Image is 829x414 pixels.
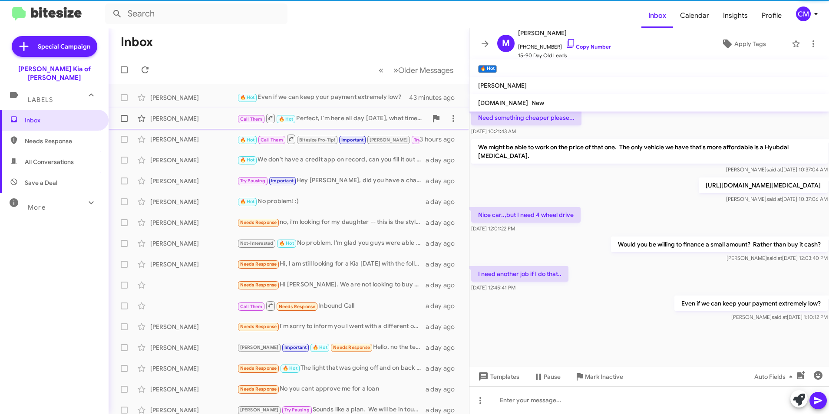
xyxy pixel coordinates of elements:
[419,135,462,144] div: 3 hours ago
[38,42,90,51] span: Special Campaign
[150,385,237,394] div: [PERSON_NAME]
[410,93,462,102] div: 43 minutes ago
[25,178,57,187] span: Save a Deal
[25,158,74,166] span: All Conversations
[240,386,277,392] span: Needs Response
[568,369,630,384] button: Mark Inactive
[518,38,611,51] span: [PHONE_NUMBER]
[25,137,99,145] span: Needs Response
[150,343,237,352] div: [PERSON_NAME]
[471,284,515,291] span: [DATE] 12:45:41 PM
[476,369,519,384] span: Templates
[240,199,255,204] span: 🔥 Hot
[240,95,255,100] span: 🔥 Hot
[237,300,426,311] div: Inbound Call
[240,282,277,288] span: Needs Response
[471,110,581,125] p: Need something cheaper please...
[283,365,297,371] span: 🔥 Hot
[726,255,827,261] span: [PERSON_NAME] [DATE] 12:03:40 PM
[240,304,263,309] span: Call Them
[284,407,310,413] span: Try Pausing
[237,92,410,102] div: Even if we can keep your payment extremely low?
[237,217,426,227] div: no, i'm looking for my daughter -- this is the style she wants. I'll keep looking, thank you
[398,66,453,75] span: Older Messages
[471,207,581,223] p: Nice car..,but I need 4 wheel drive
[370,137,408,143] span: [PERSON_NAME]
[150,93,237,102] div: [PERSON_NAME]
[471,139,828,164] p: We might be able to work on the price of that one. The only vehicle we have that's more affordabl...
[585,369,623,384] span: Mark Inactive
[611,237,827,252] p: Would you be willing to finance a small amount? Rather than buy it cash?
[240,240,274,246] span: Not-Interested
[526,369,568,384] button: Pause
[240,407,279,413] span: [PERSON_NAME]
[731,314,827,320] span: [PERSON_NAME] [DATE] 1:10:12 PM
[747,369,803,384] button: Auto Fields
[716,3,755,28] a: Insights
[237,342,426,352] div: Hello, no the telluride S that might have been in our budget sold.
[426,364,462,373] div: a day ago
[279,240,294,246] span: 🔥 Hot
[12,36,97,57] a: Special Campaign
[426,322,462,331] div: a day ago
[341,137,364,143] span: Important
[502,36,510,50] span: M
[766,166,781,173] span: said at
[271,178,294,184] span: Important
[237,259,426,269] div: Hi, I am still looking for a Kia [DATE] with the following config: SX-Prestige Hybrid Exterior: I...
[237,280,426,290] div: Hi [PERSON_NAME]. We are not looking to buy right now unless one of our older cars decides for us...
[237,134,419,145] div: Good morning, [PERSON_NAME]! Its [PERSON_NAME] over at [GEOGRAPHIC_DATA], seeing if you got time ...
[25,116,99,125] span: Inbox
[699,36,787,52] button: Apply Tags
[674,296,827,311] p: Even if we can keep your payment extremely low?
[426,197,462,206] div: a day ago
[150,197,237,206] div: [PERSON_NAME]
[478,99,528,107] span: [DOMAIN_NAME]
[150,322,237,331] div: [PERSON_NAME]
[393,65,398,76] span: »
[426,218,462,227] div: a day ago
[379,65,383,76] span: «
[150,218,237,227] div: [PERSON_NAME]
[789,7,819,21] button: CM
[237,363,426,373] div: The light that was going off and on back to normal. If it happens again I'll call for another app...
[726,196,827,202] span: [PERSON_NAME] [DATE] 10:37:06 AM
[237,113,427,124] div: Perfect, I'm here all day [DATE], what time works for you? I'll make sure the appraisal manager i...
[150,260,237,269] div: [PERSON_NAME]
[518,51,611,60] span: 15-90 Day Old Leads
[766,255,782,261] span: said at
[150,239,237,248] div: [PERSON_NAME]
[279,116,294,122] span: 🔥 Hot
[150,156,237,164] div: [PERSON_NAME]
[734,36,766,52] span: Apply Tags
[641,3,673,28] a: Inbox
[240,345,279,350] span: [PERSON_NAME]
[237,155,426,165] div: We don't have a credit app on record, can you fill it out if i send you the link?
[796,7,811,21] div: CM
[237,238,426,248] div: No problem, I'm glad you guys were able to connect, I'll put notes in my system about that. :) Ha...
[240,116,263,122] span: Call Them
[28,96,53,104] span: Labels
[237,176,426,186] div: Hey [PERSON_NAME], did you have a chance to check out the link I sent you?
[426,239,462,248] div: a day ago
[28,204,46,211] span: More
[105,3,287,24] input: Search
[755,3,789,28] span: Profile
[471,128,516,135] span: [DATE] 10:21:43 AM
[373,61,389,79] button: Previous
[333,345,370,350] span: Needs Response
[299,137,335,143] span: Bitesize Pro-Tip!
[237,384,426,394] div: No you cant approve me for a loan
[237,197,426,207] div: No problem! :)
[471,225,515,232] span: [DATE] 12:01:22 PM
[150,114,237,123] div: [PERSON_NAME]
[426,177,462,185] div: a day ago
[673,3,716,28] span: Calendar
[284,345,307,350] span: Important
[240,178,265,184] span: Try Pausing
[313,345,327,350] span: 🔥 Hot
[426,343,462,352] div: a day ago
[388,61,459,79] button: Next
[240,137,255,143] span: 🔥 Hot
